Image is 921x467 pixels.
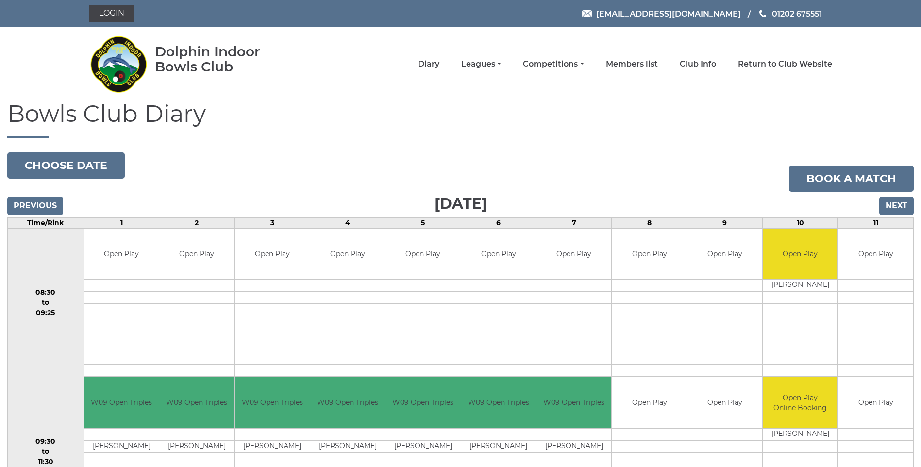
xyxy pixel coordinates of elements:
[612,217,687,228] td: 8
[612,377,687,428] td: Open Play
[536,377,611,428] td: W09 Open Triples
[84,217,159,228] td: 1
[523,59,584,69] a: Competitions
[8,217,84,228] td: Time/Rink
[159,440,234,452] td: [PERSON_NAME]
[582,10,592,17] img: Email
[234,217,310,228] td: 3
[235,440,310,452] td: [PERSON_NAME]
[461,440,536,452] td: [PERSON_NAME]
[789,166,914,192] a: Book a match
[235,229,310,280] td: Open Play
[418,59,439,69] a: Diary
[159,229,234,280] td: Open Play
[763,229,837,280] td: Open Play
[89,30,148,98] img: Dolphin Indoor Bowls Club
[8,228,84,377] td: 08:30 to 09:25
[461,217,536,228] td: 6
[758,8,822,20] a: Phone us 01202 675551
[763,280,837,292] td: [PERSON_NAME]
[235,377,310,428] td: W09 Open Triples
[738,59,832,69] a: Return to Club Website
[159,377,234,428] td: W09 Open Triples
[89,5,134,22] a: Login
[7,197,63,215] input: Previous
[612,229,687,280] td: Open Play
[7,101,914,138] h1: Bowls Club Diary
[763,428,837,440] td: [PERSON_NAME]
[838,229,913,280] td: Open Play
[596,9,741,18] span: [EMAIL_ADDRESS][DOMAIN_NAME]
[879,197,914,215] input: Next
[536,440,611,452] td: [PERSON_NAME]
[680,59,716,69] a: Club Info
[606,59,658,69] a: Members list
[310,217,385,228] td: 4
[763,377,837,428] td: Open Play Online Booking
[7,152,125,179] button: Choose date
[838,217,914,228] td: 11
[385,217,461,228] td: 5
[687,229,762,280] td: Open Play
[310,229,385,280] td: Open Play
[536,229,611,280] td: Open Play
[84,229,159,280] td: Open Play
[385,229,460,280] td: Open Play
[461,59,501,69] a: Leagues
[385,440,460,452] td: [PERSON_NAME]
[687,217,762,228] td: 9
[310,440,385,452] td: [PERSON_NAME]
[772,9,822,18] span: 01202 675551
[159,217,234,228] td: 2
[461,229,536,280] td: Open Play
[759,10,766,17] img: Phone us
[838,377,913,428] td: Open Play
[84,377,159,428] td: W09 Open Triples
[687,377,762,428] td: Open Play
[461,377,536,428] td: W09 Open Triples
[763,217,838,228] td: 10
[310,377,385,428] td: W09 Open Triples
[385,377,460,428] td: W09 Open Triples
[536,217,612,228] td: 7
[84,440,159,452] td: [PERSON_NAME]
[582,8,741,20] a: Email [EMAIL_ADDRESS][DOMAIN_NAME]
[155,44,291,74] div: Dolphin Indoor Bowls Club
